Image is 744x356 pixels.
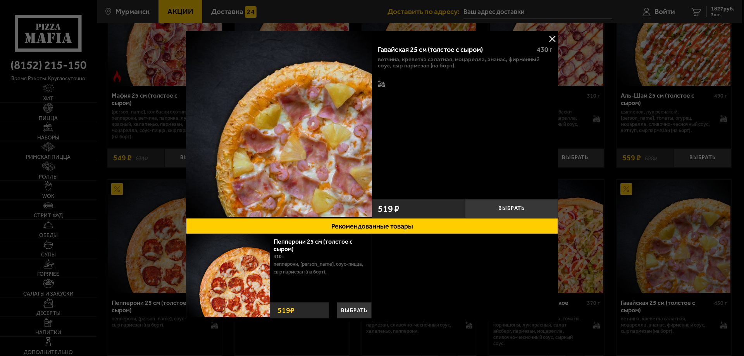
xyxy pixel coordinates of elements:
[378,204,400,213] span: 519 ₽
[274,254,284,259] span: 410 г
[274,238,353,253] a: Пепперони 25 см (толстое с сыром)
[537,45,552,54] span: 430 г
[337,302,372,318] button: Выбрать
[378,56,552,69] p: ветчина, креветка салатная, моцарелла, ананас, фирменный соус, сыр пармезан (на борт).
[378,46,530,54] div: Гавайская 25 см (толстое с сыром)
[186,31,372,218] a: Гавайская 25 см (толстое с сыром)
[186,31,372,217] img: Гавайская 25 см (толстое с сыром)
[274,260,366,276] p: пепперони, [PERSON_NAME], соус-пицца, сыр пармезан (на борт).
[465,199,558,218] button: Выбрать
[186,218,558,234] button: Рекомендованные товары
[276,303,296,318] strong: 519 ₽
